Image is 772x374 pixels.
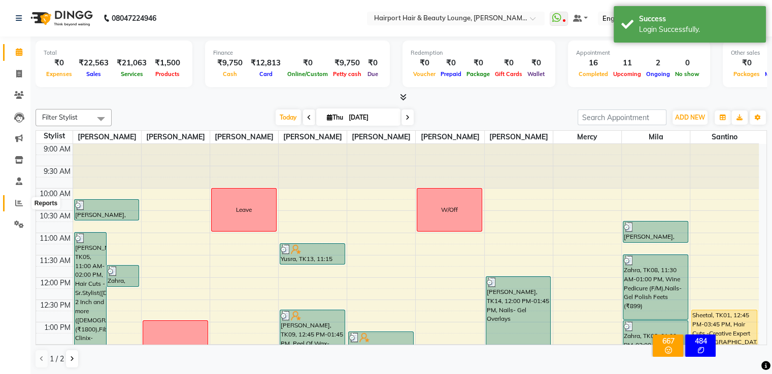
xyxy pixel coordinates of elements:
span: [PERSON_NAME] [210,131,278,143]
div: 9:30 AM [42,166,73,177]
input: Search Appointment [578,109,666,125]
span: Today [276,109,301,125]
div: W/Off [441,205,458,214]
div: 1:30 PM [42,345,73,355]
div: ₹9,750 [213,57,247,69]
div: ₹1,500 [151,57,184,69]
span: Card [257,70,275,78]
div: 11:30 AM [38,255,73,266]
div: Reports [32,197,60,209]
span: Santino [690,131,759,143]
div: Redemption [411,49,547,57]
div: ₹12,813 [247,57,285,69]
span: [PERSON_NAME] [73,131,141,143]
div: Success [639,14,758,24]
div: Total [44,49,184,57]
div: [PERSON_NAME], TK15, 10:45 AM-11:15 AM, Threading Eyebrows,Threading Forehead (₹80) [623,221,688,242]
span: [PERSON_NAME] [347,131,415,143]
div: Stylist [36,131,73,141]
div: ₹0 [464,57,492,69]
span: ADD NEW [675,114,705,121]
span: Petty cash [330,70,364,78]
span: Mercy [553,131,621,143]
span: Services [118,70,146,78]
div: 667 [655,336,681,346]
div: [PERSON_NAME], TK09, 12:45 PM-01:45 PM, Peel Of Wax- Bikini,Threading Eyebrows (₹80) [280,310,345,353]
div: 1:00 PM [42,322,73,333]
b: 08047224946 [112,4,156,32]
span: [PERSON_NAME] [416,131,484,143]
span: [PERSON_NAME] [279,131,347,143]
div: Zahra, TK08, 01:00 PM-02:00 PM, Nails- Gel Polish Hands (₹899) [623,321,688,364]
span: 1 / 2 [50,354,64,364]
div: [PERSON_NAME], TK03, 10:15 AM-10:45 AM, Hair Cuts -Sr.Stylist([DEMOGRAPHIC_DATA]) [75,200,139,220]
div: 11:00 AM [38,233,73,244]
span: Due [365,70,381,78]
span: [PERSON_NAME] [142,131,210,143]
div: 484 [687,336,714,346]
span: Online/Custom [285,70,330,78]
div: ₹21,063 [113,57,151,69]
div: ₹0 [492,57,525,69]
div: ₹0 [525,57,547,69]
div: ₹0 [364,57,382,69]
div: [PERSON_NAME], TK05, 11:00 AM-02:00 PM, Hair Cuts -Sr.Stylist([DEMOGRAPHIC_DATA]),Touchups- 2 Inc... [75,233,106,364]
div: 10:00 AM [38,189,73,199]
div: 10:30 AM [38,211,73,221]
div: ₹9,750 [330,57,364,69]
div: ₹0 [44,57,75,69]
div: 9:00 AM [42,144,73,155]
span: Expenses [44,70,75,78]
span: Package [464,70,492,78]
img: logo [26,4,95,32]
div: ₹0 [285,57,330,69]
div: Appointment [576,49,702,57]
span: Cash [220,70,240,78]
div: 16 [576,57,611,69]
div: Login Successfully. [639,24,758,35]
span: Completed [576,70,611,78]
span: Packages [731,70,762,78]
div: ₹0 [731,57,762,69]
span: Mila [622,131,690,143]
div: ₹0 [438,57,464,69]
span: No show [673,70,702,78]
div: 11 [611,57,644,69]
div: [PERSON_NAME], TK14, 12:00 PM-01:45 PM, Nails- Gel Overlays [486,277,551,353]
div: 12:30 PM [38,300,73,311]
div: Finance [213,49,382,57]
span: Filter Stylist [42,113,78,121]
div: ₹22,563 [75,57,113,69]
span: Upcoming [611,70,644,78]
div: Yusra, TK13, 11:15 AM-11:45 AM, Threading Eyebrows,Threading UpperLip (₹80) [280,244,345,264]
div: ₹0 [411,57,438,69]
div: 2 [644,57,673,69]
span: Products [153,70,182,78]
button: ADD NEW [673,110,708,125]
span: Gift Cards [492,70,525,78]
span: Voucher [411,70,438,78]
input: 2025-09-04 [346,110,396,125]
div: Leave [236,205,252,214]
div: [PERSON_NAME], TK09, 01:15 PM-01:45 PM, Blow Drys-Blow Dry Short [349,332,413,353]
span: Thu [324,114,346,121]
div: 0 [673,57,702,69]
div: 12:00 PM [38,278,73,288]
div: Zahra, TK08, 11:45 AM-12:15 PM, Hair Cuts -Sr.Stylist([DEMOGRAPHIC_DATA]) (₹700) [107,266,139,286]
span: [PERSON_NAME] [485,131,553,143]
div: Zahra, TK08, 11:30 AM-01:00 PM, Wine Pedicure (F/M),Nails-Gel Polish Feets (₹899) [623,255,688,319]
span: Prepaid [438,70,464,78]
span: Ongoing [644,70,673,78]
span: Sales [84,70,104,78]
span: Wallet [525,70,547,78]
